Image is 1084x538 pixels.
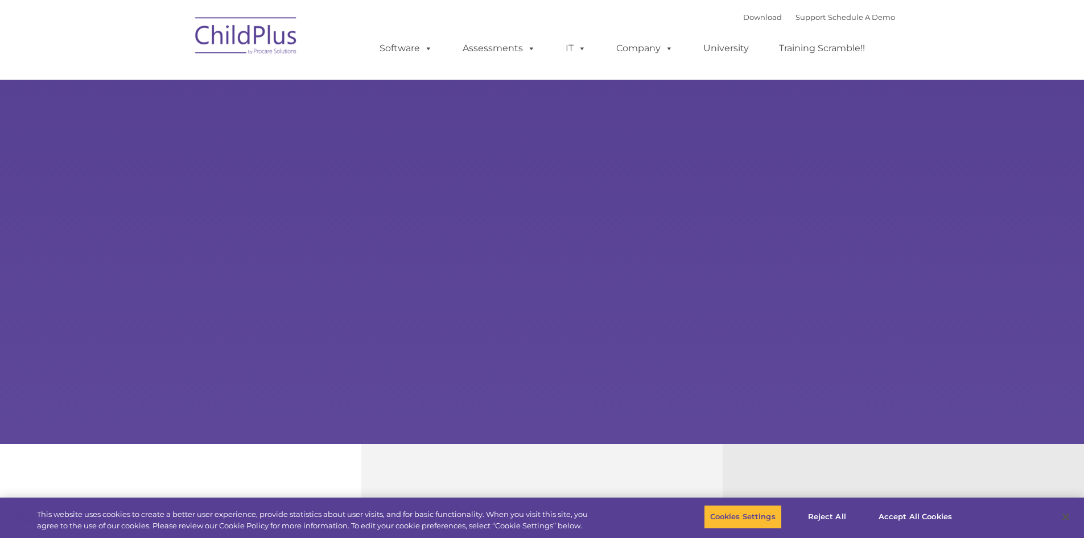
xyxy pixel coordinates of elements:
button: Cookies Settings [704,505,782,529]
a: Software [368,37,444,60]
a: IT [554,37,597,60]
a: University [692,37,760,60]
a: Training Scramble!! [768,37,876,60]
a: Download [743,13,782,22]
a: Schedule A Demo [828,13,895,22]
a: Assessments [451,37,547,60]
button: Accept All Cookies [872,505,958,529]
div: This website uses cookies to create a better user experience, provide statistics about user visit... [37,509,596,531]
button: Reject All [792,505,863,529]
a: Company [605,37,685,60]
img: ChildPlus by Procare Solutions [189,9,303,66]
a: Support [796,13,826,22]
font: | [743,13,895,22]
button: Close [1053,504,1078,529]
